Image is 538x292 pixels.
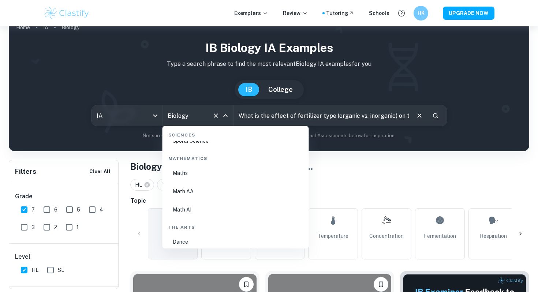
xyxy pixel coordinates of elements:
span: Temperature [318,232,348,240]
p: Not sure what to search for? You can always look through our example Internal Assessments below f... [15,132,523,139]
button: Clear All [87,166,112,177]
button: UPGRADE NOW [443,7,494,20]
h6: Grade [15,192,113,201]
div: IA [91,105,162,126]
p: Review [283,9,308,17]
button: College [261,83,300,96]
button: HK [414,6,428,20]
button: Bookmark [374,277,388,292]
button: Bookmark [239,277,254,292]
button: Help and Feedback [395,7,408,19]
a: IA [43,22,48,33]
button: IB [238,83,259,96]
div: Mathematics [165,149,306,165]
div: 7 [157,179,177,191]
a: Home [16,22,30,33]
p: Biology [61,23,79,31]
span: 2 [54,223,57,231]
span: Fermentation [424,232,456,240]
span: 3 [31,223,35,231]
input: E.g. photosynthesis, coffee and protein, HDI and diabetes... [233,105,410,126]
button: Search [429,109,442,122]
a: Tutoring [326,9,354,17]
span: Respiration [480,232,507,240]
span: 4 [100,206,103,214]
h6: Filters [15,166,36,177]
li: Maths [165,165,306,181]
div: Sciences [165,126,306,141]
span: 5 [77,206,80,214]
h6: Topic [130,196,529,205]
span: Concentration [369,232,404,240]
span: HL [135,181,145,189]
li: Math AA [165,183,306,200]
span: 6 [54,206,57,214]
h6: Level [15,252,113,261]
h1: IB Biology IA examples [15,39,523,57]
button: Clear [412,109,426,123]
span: 7 [162,181,168,189]
span: HL [31,266,38,274]
a: Schools [369,9,389,17]
div: HL [130,179,154,191]
span: 7 [31,206,35,214]
button: Clear [211,111,221,121]
p: Exemplars [234,9,268,17]
span: SL [58,266,64,274]
h1: Biology IAs related to: [130,160,529,173]
button: Close [220,111,231,121]
img: Clastify logo [44,6,90,20]
span: 1 [76,223,79,231]
li: Math AI [165,201,306,218]
div: The Arts [165,218,306,233]
p: Type a search phrase to find the most relevant Biology IA examples for you [15,60,523,68]
li: Dance [165,233,306,250]
h6: HK [417,9,425,17]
